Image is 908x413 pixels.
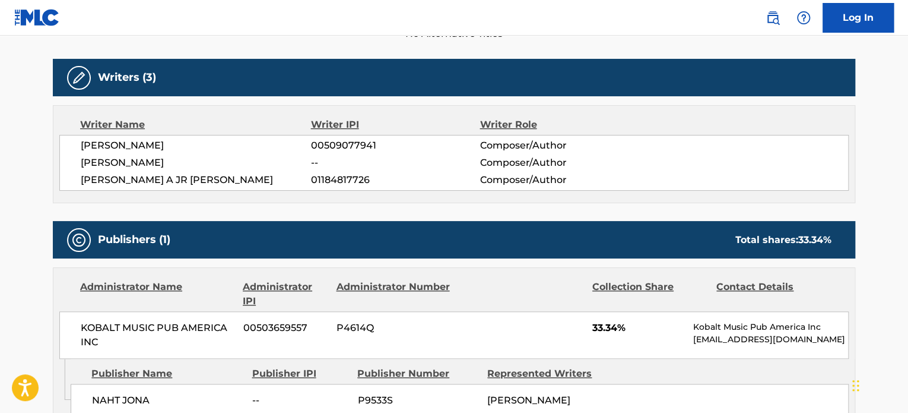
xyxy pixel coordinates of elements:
[98,71,156,84] h5: Writers (3)
[480,138,633,153] span: Composer/Author
[716,280,831,308] div: Contact Details
[357,367,478,381] div: Publisher Number
[480,156,633,170] span: Composer/Author
[693,321,848,333] p: Kobalt Music Pub America Inc
[81,321,234,349] span: KOBALT MUSIC PUB AMERICA INC
[243,321,328,335] span: 00503659557
[592,321,684,335] span: 33.34%
[311,173,480,187] span: 01184817726
[81,173,311,187] span: [PERSON_NAME] A JR [PERSON_NAME]
[487,367,608,381] div: Represented Writers
[480,118,633,132] div: Writer Role
[796,11,811,25] img: help
[80,280,234,308] div: Administrator Name
[311,138,480,153] span: 00509077941
[98,233,170,247] h5: Publishers (1)
[14,9,60,26] img: MLC Logo
[849,356,908,413] iframe: Chat Widget
[792,6,815,30] div: Help
[252,367,348,381] div: Publisher IPI
[72,233,86,247] img: Publishers
[766,11,780,25] img: search
[336,280,451,308] div: Administrator Number
[487,395,570,406] span: [PERSON_NAME]
[592,280,707,308] div: Collection Share
[798,234,831,245] span: 33.34 %
[311,156,480,170] span: --
[243,280,327,308] div: Administrator IPI
[852,368,859,403] div: Drag
[336,321,452,335] span: P4614Q
[81,138,311,153] span: [PERSON_NAME]
[80,118,311,132] div: Writer Name
[761,6,785,30] a: Public Search
[72,71,86,85] img: Writers
[92,393,243,408] span: NAHT JONA
[480,173,633,187] span: Composer/Author
[823,3,894,33] a: Log In
[311,118,480,132] div: Writer IPI
[91,367,243,381] div: Publisher Name
[735,233,831,247] div: Total shares:
[357,393,478,408] span: P9533S
[252,393,348,408] span: --
[81,156,311,170] span: [PERSON_NAME]
[693,333,848,346] p: [EMAIL_ADDRESS][DOMAIN_NAME]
